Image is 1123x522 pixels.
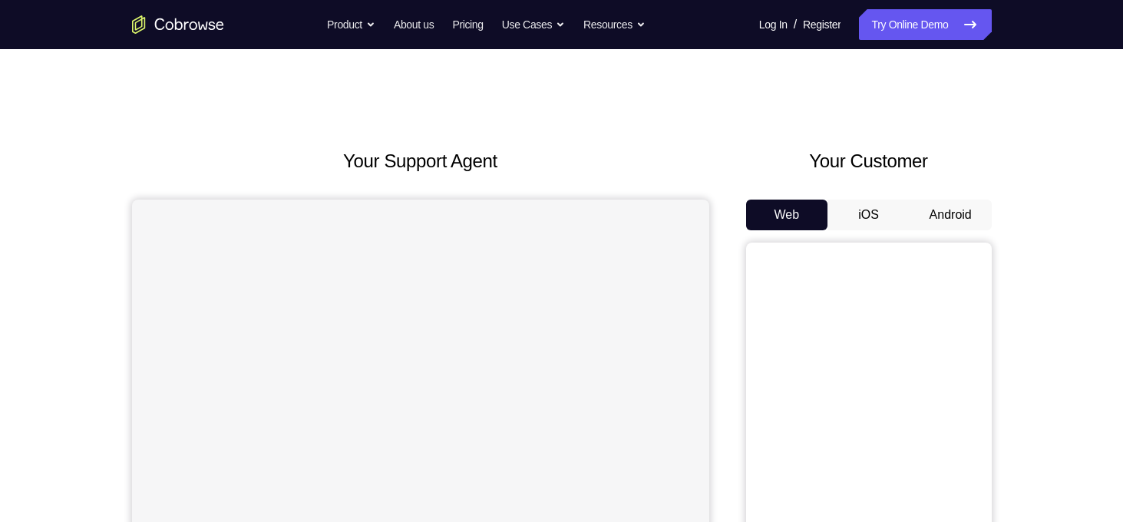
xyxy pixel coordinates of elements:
[910,200,992,230] button: Android
[502,9,565,40] button: Use Cases
[394,9,434,40] a: About us
[452,9,483,40] a: Pricing
[859,9,991,40] a: Try Online Demo
[583,9,646,40] button: Resources
[794,15,797,34] span: /
[327,9,375,40] button: Product
[759,9,788,40] a: Log In
[746,200,828,230] button: Web
[132,147,709,175] h2: Your Support Agent
[803,9,841,40] a: Register
[827,200,910,230] button: iOS
[132,15,224,34] a: Go to the home page
[746,147,992,175] h2: Your Customer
